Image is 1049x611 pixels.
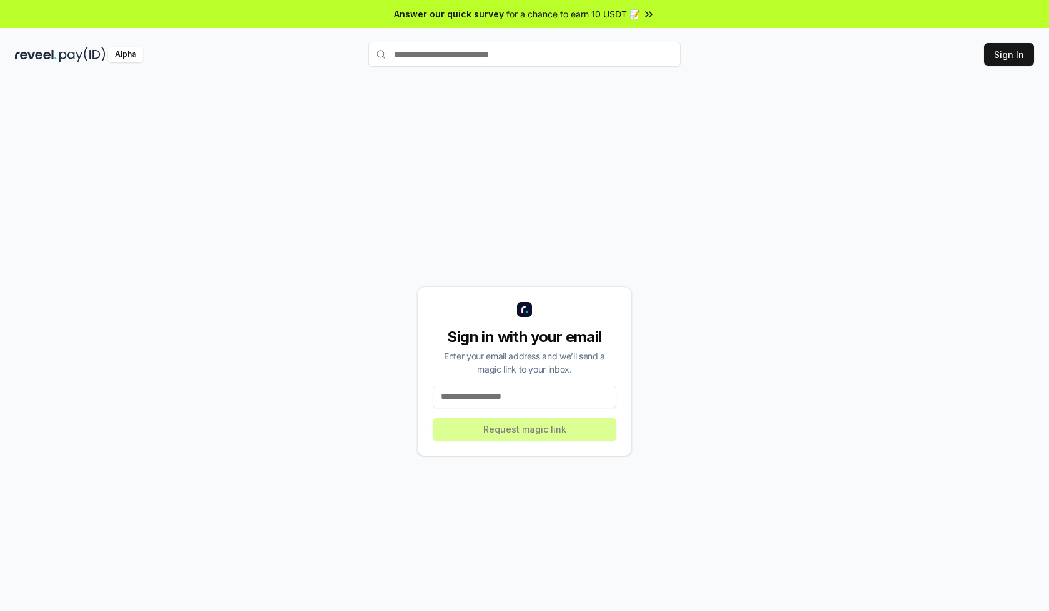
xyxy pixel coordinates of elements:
[394,7,504,21] span: Answer our quick survey
[433,327,616,347] div: Sign in with your email
[433,349,616,376] div: Enter your email address and we’ll send a magic link to your inbox.
[984,43,1034,66] button: Sign In
[108,47,143,62] div: Alpha
[15,47,57,62] img: reveel_dark
[59,47,106,62] img: pay_id
[506,7,640,21] span: for a chance to earn 10 USDT 📝
[517,302,532,317] img: logo_small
